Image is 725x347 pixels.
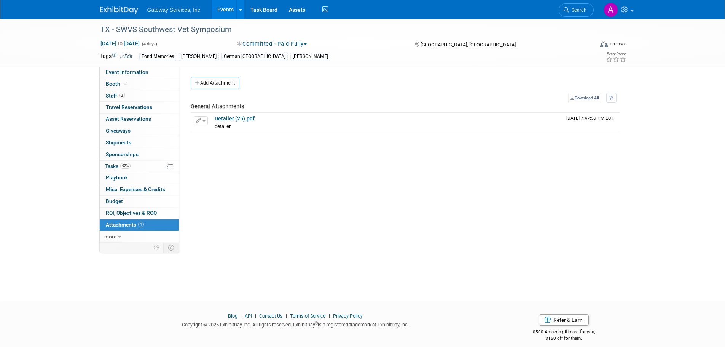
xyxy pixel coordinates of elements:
span: General Attachments [191,103,244,110]
td: Upload Timestamp [563,113,620,132]
div: TX - SWVS Southwest Vet Symposium [98,23,582,37]
div: Event Rating [606,52,626,56]
td: Toggle Event Tabs [163,243,179,253]
div: Copyright © 2025 ExhibitDay, Inc. All rights reserved. ExhibitDay is a registered trademark of Ex... [100,320,491,328]
a: Search [559,3,594,17]
span: more [104,233,116,240]
span: Travel Reservations [106,104,152,110]
a: Privacy Policy [333,313,363,319]
button: Committed - Paid Fully [234,40,310,48]
span: Budget [106,198,123,204]
a: Terms of Service [290,313,326,319]
a: Staff3 [100,90,179,102]
a: Shipments [100,137,179,149]
span: [DATE] [DATE] [100,40,140,47]
span: Sponsorships [106,151,139,157]
i: Booth reservation complete [124,82,127,86]
a: Edit [120,54,132,59]
div: $500 Amazon gift card for you, [502,324,625,341]
a: ROI, Objectives & ROO [100,208,179,219]
span: (4 days) [141,42,157,46]
span: Tasks [105,163,131,169]
span: ROI, Objectives & ROO [106,210,157,216]
div: $150 off for them. [502,335,625,342]
a: Travel Reservations [100,102,179,113]
span: Staff [106,93,125,99]
div: [PERSON_NAME] [179,53,219,61]
span: Search [569,7,586,13]
img: ExhibitDay [100,6,138,14]
a: Asset Reservations [100,114,179,125]
div: German [GEOGRAPHIC_DATA] [221,53,288,61]
span: | [239,313,244,319]
a: Download All [568,93,601,103]
a: Attachments1 [100,219,179,231]
span: [GEOGRAPHIC_DATA], [GEOGRAPHIC_DATA] [421,42,516,48]
span: detailer [215,123,231,129]
a: more [100,231,179,243]
a: Booth [100,78,179,90]
span: Misc. Expenses & Credits [106,186,165,192]
div: In-Person [609,41,627,47]
img: Alyson Evans [604,3,618,17]
sup: ® [315,321,318,325]
span: | [253,313,258,319]
button: Add Attachment [191,77,239,89]
span: Playbook [106,174,128,181]
span: 92% [120,163,131,169]
div: [PERSON_NAME] [290,53,330,61]
a: Refer & Earn [539,314,589,326]
a: Giveaways [100,125,179,137]
span: | [327,313,332,319]
span: | [284,313,289,319]
a: Budget [100,196,179,207]
div: Event Format [549,40,627,51]
span: Booth [106,81,129,87]
img: Format-Inperson.png [600,41,608,47]
span: Shipments [106,139,131,146]
div: Fond Memories [139,53,176,61]
td: Personalize Event Tab Strip [150,243,164,253]
a: Event Information [100,67,179,78]
a: Misc. Expenses & Credits [100,184,179,195]
a: Playbook [100,172,179,184]
span: Upload Timestamp [566,115,613,121]
a: Contact Us [259,313,283,319]
a: Tasks92% [100,161,179,172]
td: Tags [100,52,132,61]
span: 3 [119,93,125,98]
span: Asset Reservations [106,116,151,122]
span: 1 [138,222,144,227]
span: Event Information [106,69,148,75]
a: API [245,313,252,319]
span: Giveaways [106,128,131,134]
a: Blog [228,313,237,319]
span: Gateway Services, Inc [147,7,200,13]
a: Sponsorships [100,149,179,160]
span: to [116,40,124,46]
span: Attachments [106,222,144,228]
a: Detailer (25).pdf [215,115,255,122]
